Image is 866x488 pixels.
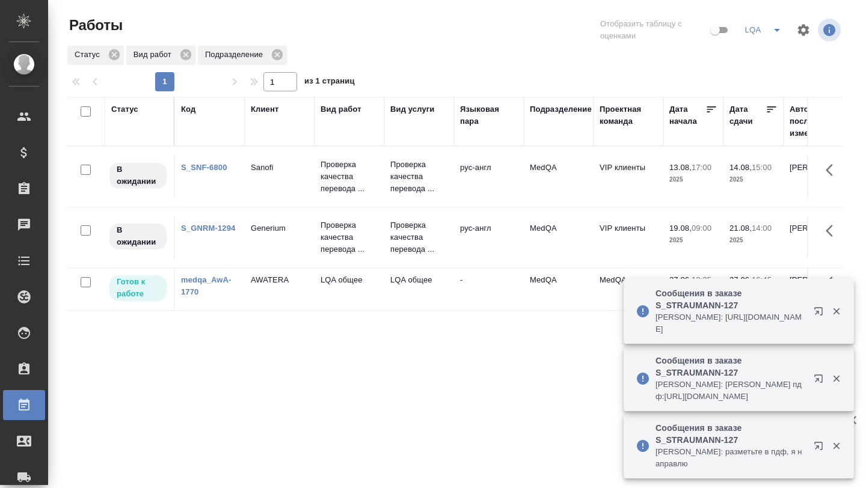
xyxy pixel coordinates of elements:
[824,373,849,384] button: Закрыть
[454,216,524,258] td: рус-англ
[67,46,124,65] div: Статус
[790,103,847,139] div: Автор последнего изменения
[181,103,195,115] div: Код
[530,103,592,115] div: Подразделение
[729,275,752,284] p: 27.06,
[108,222,168,251] div: Исполнитель назначен, приступать к работе пока рано
[108,274,168,302] div: Исполнитель может приступить к работе
[524,156,594,198] td: MedQA
[729,234,778,246] p: 2025
[321,274,378,286] p: LQA общее
[251,162,309,174] p: Sanofi
[454,156,524,198] td: рус-англ
[304,74,355,91] span: из 1 страниц
[818,268,847,297] button: Здесь прячутся важные кнопки
[524,216,594,258] td: MedQA
[784,156,853,198] td: [PERSON_NAME]
[824,441,849,451] button: Закрыть
[656,422,806,446] p: Сообщения в заказе S_STRAUMANN-127
[806,299,835,328] button: Открыть в новой вкладке
[594,156,663,198] td: VIP клиенты
[669,163,692,172] p: 13.08,
[824,306,849,317] button: Закрыть
[117,224,159,248] p: В ожидании
[66,16,123,35] span: Работы
[818,216,847,245] button: Здесь прячутся важные кнопки
[75,49,104,61] p: Статус
[806,367,835,395] button: Открыть в новой вкладке
[600,18,708,42] span: Отобразить таблицу с оценками
[729,103,766,127] div: Дата сдачи
[656,379,806,403] p: [PERSON_NAME]: [PERSON_NAME] пдф:[URL][DOMAIN_NAME]
[181,163,227,172] a: S_SNF-6800
[656,355,806,379] p: Сообщения в заказе S_STRAUMANN-127
[752,163,772,172] p: 15:00
[692,275,711,284] p: 12:25
[729,163,752,172] p: 14.08,
[205,49,267,61] p: Подразделение
[321,219,378,255] p: Проверка качества перевода ...
[669,275,692,284] p: 27.06,
[594,268,663,310] td: MedQA
[784,216,853,258] td: [PERSON_NAME]
[117,276,159,300] p: Готов к работе
[181,224,235,233] a: S_GNRM-1294
[656,311,806,335] p: [PERSON_NAME]: [URL][DOMAIN_NAME]
[460,103,518,127] div: Языковая пара
[752,275,772,284] p: 16:45
[321,103,361,115] div: Вид работ
[524,268,594,310] td: MedQA
[390,274,448,286] p: LQA общее
[251,103,278,115] div: Клиент
[806,434,835,463] button: Открыть в новой вкладке
[818,19,843,41] span: Посмотреть информацию
[111,103,138,115] div: Статус
[321,159,378,195] p: Проверка качества перевода ...
[390,159,448,195] p: Проверка качества перевода ...
[390,219,448,255] p: Проверка качества перевода ...
[454,268,524,310] td: -
[134,49,176,61] p: Вид работ
[669,103,705,127] div: Дата начала
[729,224,752,233] p: 21.08,
[669,234,717,246] p: 2025
[752,224,772,233] p: 14:00
[656,287,806,311] p: Сообщения в заказе S_STRAUMANN-127
[117,163,159,188] p: В ожидании
[198,46,287,65] div: Подразделение
[741,20,789,40] div: split button
[669,224,692,233] p: 19.08,
[251,274,309,286] p: AWATERA
[669,174,717,186] p: 2025
[181,275,232,296] a: medqa_AwA-1770
[818,156,847,185] button: Здесь прячутся важные кнопки
[692,163,711,172] p: 17:00
[600,103,657,127] div: Проектная команда
[108,162,168,190] div: Исполнитель назначен, приступать к работе пока рано
[784,268,853,310] td: [PERSON_NAME]
[390,103,435,115] div: Вид услуги
[126,46,195,65] div: Вид работ
[251,222,309,234] p: Generium
[594,216,663,258] td: VIP клиенты
[729,174,778,186] p: 2025
[692,224,711,233] p: 09:00
[789,16,818,44] span: Настроить таблицу
[656,446,806,470] p: [PERSON_NAME]: разметьте в пдф, я направлю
